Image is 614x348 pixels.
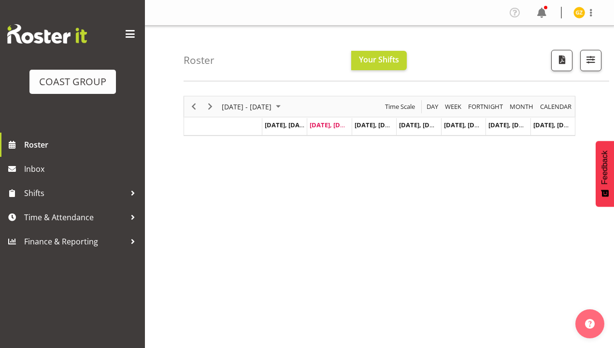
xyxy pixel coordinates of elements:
[24,210,126,225] span: Time & Attendance
[573,7,585,18] img: grayson-ziogas9950.jpg
[596,141,614,207] button: Feedback - Show survey
[39,75,106,89] div: COAST GROUP
[359,54,399,65] span: Your Shifts
[551,50,572,71] button: Download a PDF of the roster according to the set date range.
[7,24,87,44] img: Rosterit website logo
[24,162,140,176] span: Inbox
[351,51,407,70] button: Your Shifts
[600,151,609,184] span: Feedback
[585,319,595,329] img: help-xxl-2.png
[24,137,140,152] span: Roster
[580,50,601,71] button: Filter Shifts
[24,234,126,249] span: Finance & Reporting
[24,186,126,200] span: Shifts
[184,55,214,66] h4: Roster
